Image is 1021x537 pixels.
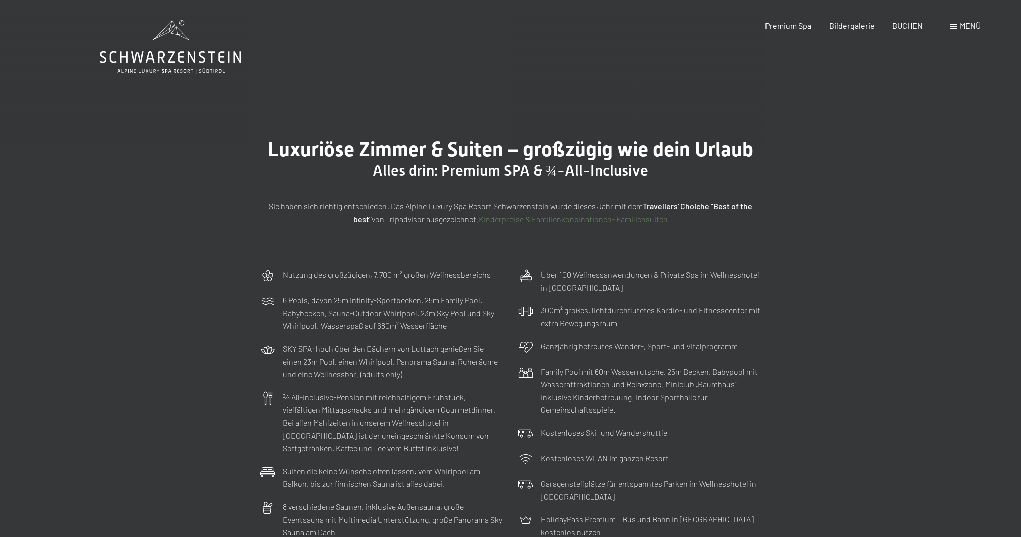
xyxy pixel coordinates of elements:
[283,342,503,381] p: SKY SPA: hoch über den Dächern von Luttach genießen Sie einen 23m Pool, einen Whirlpool, Panorama...
[829,21,875,30] a: Bildergalerie
[283,268,491,281] p: Nutzung des großzügigen, 7.700 m² großen Wellnessbereichs
[260,200,761,225] p: Sie haben sich richtig entschieden: Das Alpine Luxury Spa Resort Schwarzenstein wurde dieses Jahr...
[541,340,738,353] p: Ganzjährig betreutes Wander-, Sport- und Vitalprogramm
[541,365,761,416] p: Family Pool mit 60m Wasserrutsche, 25m Becken, Babypool mit Wasserattraktionen und Relaxzone. Min...
[283,294,503,332] p: 6 Pools, davon 25m Infinity-Sportbecken, 25m Family Pool, Babybecken, Sauna-Outdoor Whirlpool, 23...
[268,138,753,161] span: Luxuriöse Zimmer & Suiten – großzügig wie dein Urlaub
[353,201,752,224] strong: Travellers' Choiche "Best of the best"
[541,452,669,465] p: Kostenloses WLAN im ganzen Resort
[283,391,503,455] p: ¾ All-inclusive-Pension mit reichhaltigem Frühstück, vielfältigen Mittagssnacks und mehrgängigem ...
[960,21,981,30] span: Menü
[541,268,761,294] p: Über 100 Wellnessanwendungen & Private Spa im Wellnesshotel in [GEOGRAPHIC_DATA]
[765,21,811,30] a: Premium Spa
[541,304,761,329] p: 300m² großes, lichtdurchflutetes Kardio- und Fitnesscenter mit extra Bewegungsraum
[892,21,923,30] a: BUCHEN
[541,477,761,503] p: Garagenstellplätze für entspanntes Parken im Wellnesshotel in [GEOGRAPHIC_DATA]
[373,162,648,179] span: Alles drin: Premium SPA & ¾-All-Inclusive
[541,426,667,439] p: Kostenloses Ski- und Wandershuttle
[479,214,668,224] a: Kinderpreise & Familienkonbinationen- Familiensuiten
[283,465,503,490] p: Suiten die keine Wünsche offen lassen: vom Whirlpool am Balkon, bis zur finnischen Sauna ist alle...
